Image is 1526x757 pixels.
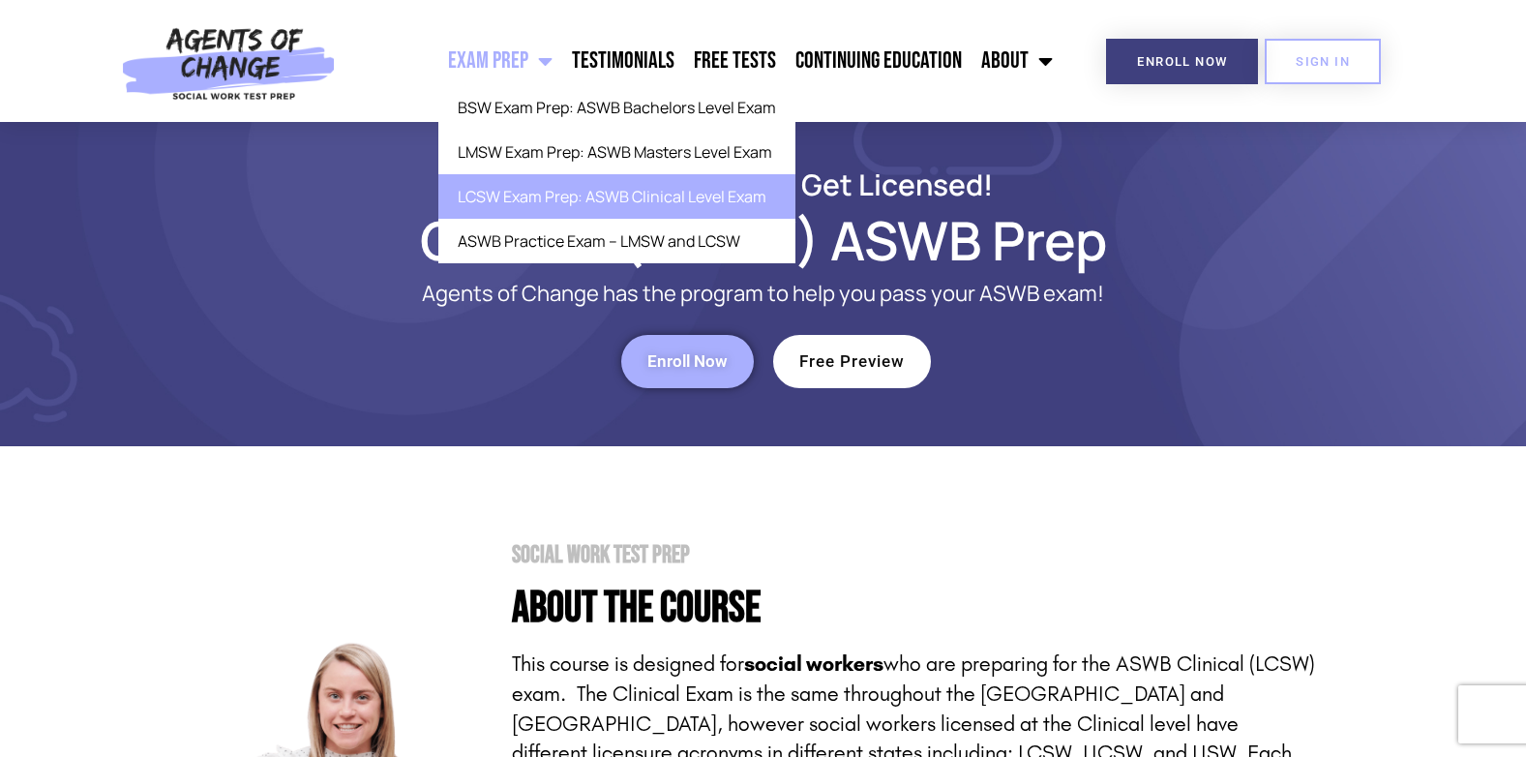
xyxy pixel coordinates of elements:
[1296,55,1350,68] span: SIGN IN
[1106,39,1258,84] a: Enroll Now
[744,651,883,677] strong: social workers
[212,218,1315,262] h1: Clinical (LCSW) ASWB Prep
[621,335,754,388] a: Enroll Now
[289,282,1238,306] p: Agents of Change has the program to help you pass your ASWB exam!
[438,37,562,85] a: Exam Prep
[799,353,905,370] span: Free Preview
[972,37,1062,85] a: About
[438,85,795,130] a: BSW Exam Prep: ASWB Bachelors Level Exam
[512,587,1315,630] h4: About the Course
[786,37,972,85] a: Continuing Education
[345,37,1062,85] nav: Menu
[773,335,931,388] a: Free Preview
[647,353,728,370] span: Enroll Now
[438,219,795,263] a: ASWB Practice Exam – LMSW and LCSW
[438,130,795,174] a: LMSW Exam Prep: ASWB Masters Level Exam
[512,543,1315,567] h2: Social Work Test Prep
[684,37,786,85] a: Free Tests
[212,170,1315,198] h2: Build Confidence & Get Licensed!
[438,85,795,263] ul: Exam Prep
[1137,55,1227,68] span: Enroll Now
[1265,39,1381,84] a: SIGN IN
[562,37,684,85] a: Testimonials
[438,174,795,219] a: LCSW Exam Prep: ASWB Clinical Level Exam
